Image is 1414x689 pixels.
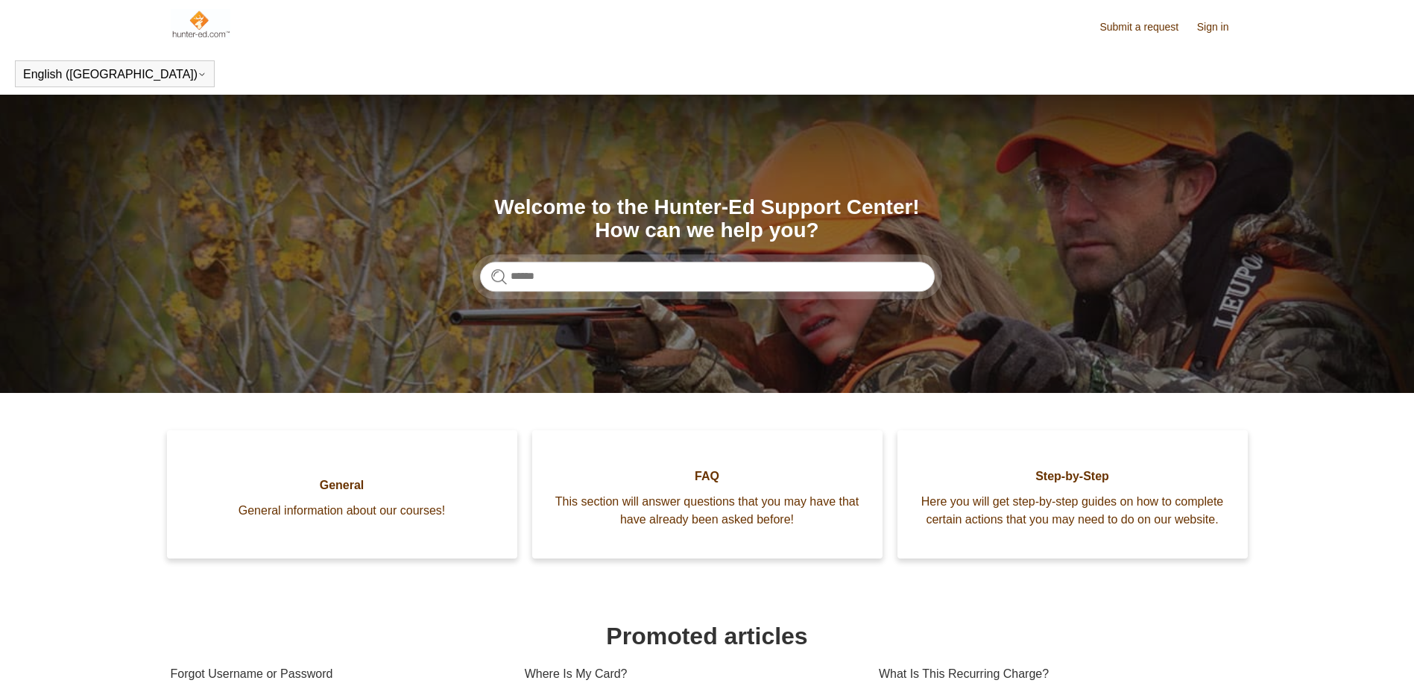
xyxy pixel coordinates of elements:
[189,476,495,494] span: General
[1099,19,1193,35] a: Submit a request
[171,618,1244,654] h1: Promoted articles
[1197,19,1244,35] a: Sign in
[920,468,1225,485] span: Step-by-Step
[23,68,206,81] button: English ([GEOGRAPHIC_DATA])
[167,430,517,559] a: General General information about our courses!
[171,9,231,39] img: Hunter-Ed Help Center home page
[555,493,860,529] span: This section will answer questions that you may have that have already been asked before!
[555,468,860,485] span: FAQ
[897,430,1248,559] a: Step-by-Step Here you will get step-by-step guides on how to complete certain actions that you ma...
[480,196,935,242] h1: Welcome to the Hunter-Ed Support Center! How can we help you?
[920,493,1225,529] span: Here you will get step-by-step guides on how to complete certain actions that you may need to do ...
[532,430,883,559] a: FAQ This section will answer questions that you may have that have already been asked before!
[189,502,495,520] span: General information about our courses!
[480,262,935,292] input: Search
[1318,639,1404,678] div: Chat Support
